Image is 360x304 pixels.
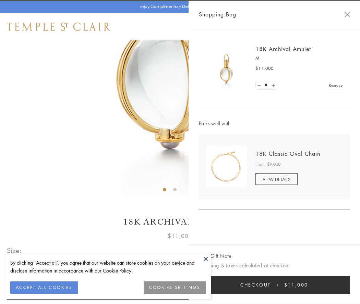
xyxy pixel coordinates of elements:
[7,216,353,228] h1: 18K Archival Amulet
[199,276,350,294] button: Checkout $11,000
[329,81,343,89] a: Remove
[144,281,206,294] button: COOKIES SETTINGS
[256,81,263,90] a: Set quantity to 0
[255,55,343,62] p: M
[255,161,280,168] span: From: $9,000
[10,281,78,294] button: ACCEPT ALL COOKIES
[140,3,217,10] p: Enjoy Complimentary Delivery & Returns
[255,65,274,72] span: $11,000
[255,45,311,53] a: 18K Archival Amulet
[206,48,247,89] img: 18K Archival Amulet
[199,252,231,260] button: Add Gift Note
[10,259,206,275] div: By clicking “Accept all”, you agree that our website can store cookies on your device and disclos...
[255,173,298,185] a: VIEW DETAILS
[255,150,320,157] a: 18K Classic Oval Chain
[263,176,290,182] span: VIEW DETAILS
[269,81,276,90] a: Set quantity to 2
[345,12,350,17] button: Close Shopping Bag
[7,23,110,31] img: Temple St. Clair
[7,245,22,256] span: Size:
[240,281,271,289] span: Checkout
[199,261,350,270] p: Shipping & taxes calculated at checkout
[199,119,350,127] span: Pairs well with
[168,231,192,240] span: $11,000
[206,146,247,187] img: N88865-OV18
[284,281,308,289] span: $11,000
[199,10,236,19] span: Shopping Bag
